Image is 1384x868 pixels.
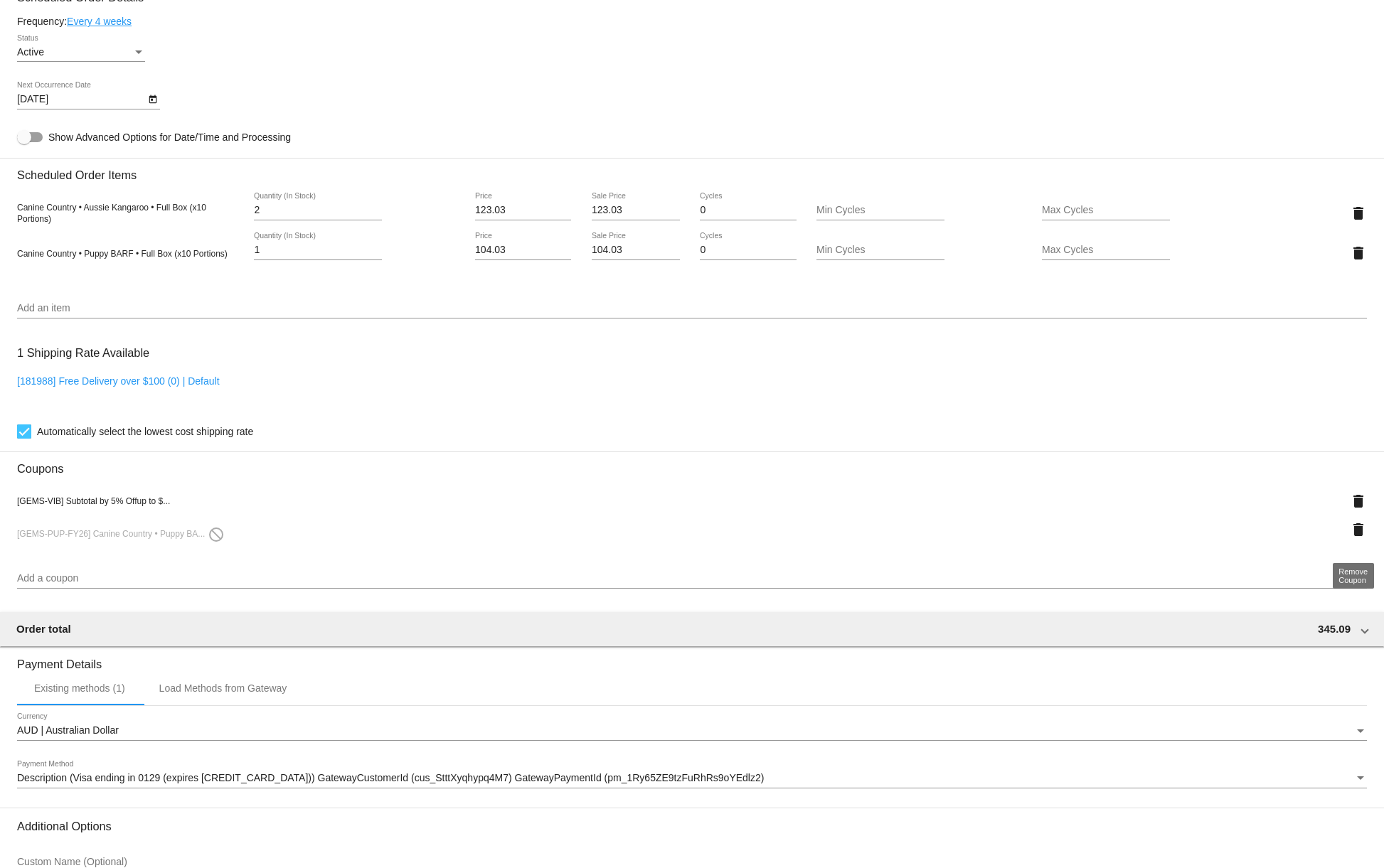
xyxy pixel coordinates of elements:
[17,573,1367,584] input: Add a coupon
[1350,205,1367,222] mat-icon: delete
[592,205,680,216] input: Sale Price
[48,130,291,144] span: Show Advanced Options for Date/Time and Processing
[17,46,44,58] span: Active
[816,205,944,216] input: Min Cycles
[17,375,220,387] a: [181988] Free Delivery over $100 (0) | Default
[67,16,132,27] a: Every 4 weeks
[17,158,1367,182] h3: Scheduled Order Items
[17,857,145,868] input: Custom Name (Optional)
[16,623,71,635] span: Order total
[17,249,228,259] span: Canine Country • Puppy BARF • Full Box (x10 Portions)
[17,725,1367,736] mat-select: Currency
[592,245,680,256] input: Sale Price
[17,16,1367,27] div: Frequency:
[1042,205,1170,216] input: Max Cycles
[17,772,764,783] span: Description (Visa ending in 0129 (expires [CREDIT_CARD_DATA])) GatewayCustomerId (cus_StttXyqhypq...
[34,682,125,694] div: Existing methods (1)
[17,303,1367,314] input: Add an item
[700,245,796,256] input: Cycles
[254,205,382,216] input: Quantity (In Stock)
[17,94,145,105] input: Next Occurrence Date
[145,91,160,106] button: Open calendar
[816,245,944,256] input: Min Cycles
[17,773,1367,784] mat-select: Payment Method
[17,47,145,58] mat-select: Status
[17,647,1367,671] h3: Payment Details
[1042,245,1170,256] input: Max Cycles
[1318,623,1351,635] span: 345.09
[1350,493,1367,510] mat-icon: delete
[17,496,170,506] span: [GEMS-VIB] Subtotal by 5% Offup to $...
[17,203,206,224] span: Canine Country • Aussie Kangaroo • Full Box (x10 Portions)
[17,529,225,539] span: [GEMS-PUP-FY26] Canine Country • Puppy BA...
[475,245,571,256] input: Price
[17,820,1367,833] h3: Additional Options
[475,205,571,216] input: Price
[17,724,119,736] span: AUD | Australian Dollar
[17,451,1367,476] h3: Coupons
[254,245,382,256] input: Quantity (In Stock)
[700,205,796,216] input: Cycles
[37,423,253,440] span: Automatically select the lowest cost shipping rate
[1350,245,1367,262] mat-icon: delete
[1350,521,1367,538] mat-icon: delete
[159,682,287,694] div: Load Methods from Gateway
[17,338,149,368] h3: 1 Shipping Rate Available
[208,526,225,543] mat-icon: do_not_disturb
